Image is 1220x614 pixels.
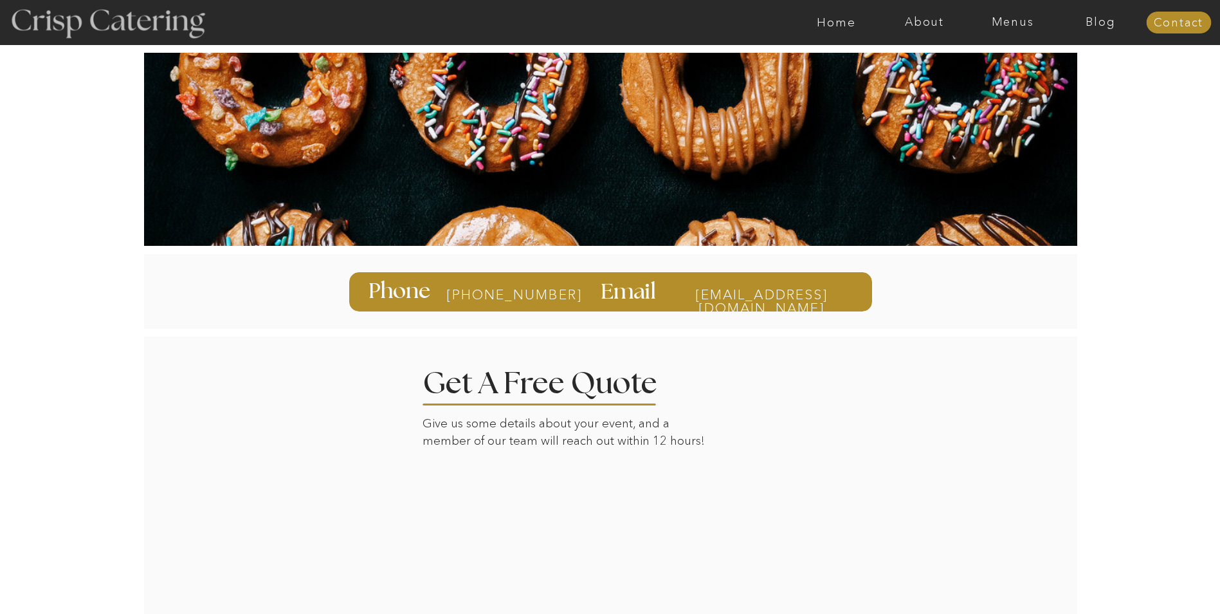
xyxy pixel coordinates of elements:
a: [EMAIL_ADDRESS][DOMAIN_NAME] [670,288,853,300]
a: About [880,16,969,29]
a: Home [792,16,880,29]
a: Contact [1146,17,1211,30]
h3: Email [601,281,660,302]
a: Blog [1057,16,1145,29]
p: Give us some details about your event, and a member of our team will reach out within 12 hours! [423,415,714,453]
h2: Get A Free Quote [423,369,696,393]
a: [PHONE_NUMBER] [446,288,549,302]
a: Menus [969,16,1057,29]
h3: Phone [369,281,433,302]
